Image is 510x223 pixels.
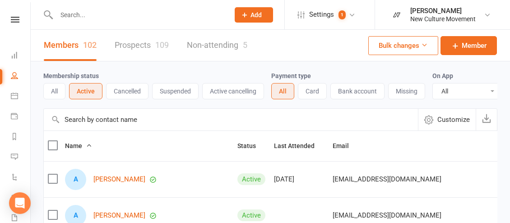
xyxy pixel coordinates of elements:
[115,30,169,61] a: Prospects109
[274,176,325,183] div: [DATE]
[333,142,359,149] span: Email
[69,83,102,99] button: Active
[237,142,266,149] span: Status
[93,212,145,219] a: [PERSON_NAME]
[274,142,325,149] span: Last Attended
[152,83,199,99] button: Suspended
[202,83,264,99] button: Active cancelling
[250,11,262,19] span: Add
[274,140,325,151] button: Last Attended
[388,6,406,24] img: thumb_image1748164043.png
[11,188,31,209] a: Product Sales
[418,109,476,130] button: Customize
[65,140,92,151] button: Name
[106,83,148,99] button: Cancelled
[462,40,487,51] span: Member
[410,7,476,15] div: [PERSON_NAME]
[43,83,65,99] button: All
[388,83,425,99] button: Missing
[237,140,266,151] button: Status
[11,87,31,107] a: Calendar
[440,36,497,55] a: Member
[9,192,31,214] div: Open Intercom Messenger
[437,114,470,125] span: Customize
[187,30,247,61] a: Non-attending5
[93,176,145,183] a: [PERSON_NAME]
[338,10,346,19] span: 1
[333,171,441,188] span: [EMAIL_ADDRESS][DOMAIN_NAME]
[11,127,31,148] a: Reports
[333,140,359,151] button: Email
[271,72,311,79] label: Payment type
[368,36,438,55] button: Bulk changes
[43,72,99,79] label: Membership status
[83,40,97,50] div: 102
[410,15,476,23] div: New Culture Movement
[298,83,327,99] button: Card
[432,72,453,79] label: On App
[11,46,31,66] a: Dashboard
[155,40,169,50] div: 109
[235,7,273,23] button: Add
[271,83,294,99] button: All
[243,40,247,50] div: 5
[65,169,86,190] div: Adam
[54,9,223,21] input: Search...
[237,173,265,185] div: Active
[309,5,334,25] span: Settings
[44,30,97,61] a: Members102
[11,107,31,127] a: Payments
[65,142,92,149] span: Name
[11,66,31,87] a: People
[330,83,385,99] button: Bank account
[237,209,265,221] div: Active
[44,109,418,130] input: Search by contact name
